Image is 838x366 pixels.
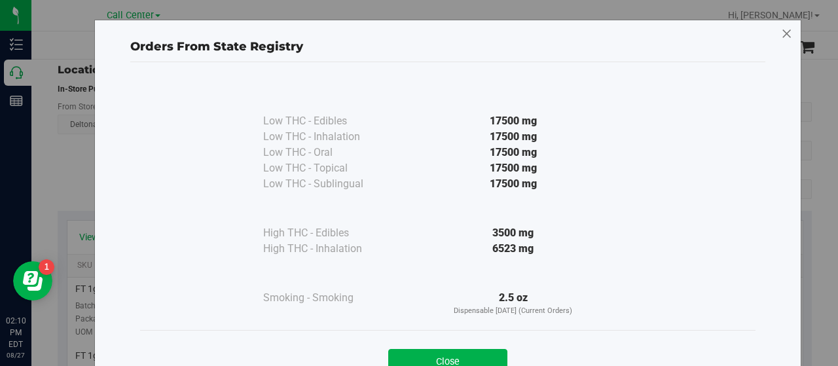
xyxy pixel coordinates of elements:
div: 6523 mg [394,241,632,257]
div: Low THC - Sublingual [263,176,394,192]
div: Low THC - Topical [263,160,394,176]
div: Low THC - Oral [263,145,394,160]
div: High THC - Inhalation [263,241,394,257]
div: 17500 mg [394,176,632,192]
div: 3500 mg [394,225,632,241]
iframe: Resource center [13,261,52,301]
span: Orders From State Registry [130,39,303,54]
div: Low THC - Edibles [263,113,394,129]
div: 2.5 oz [394,290,632,317]
p: Dispensable [DATE] (Current Orders) [394,306,632,317]
div: 17500 mg [394,145,632,160]
iframe: Resource center unread badge [39,259,54,275]
div: Smoking - Smoking [263,290,394,306]
div: High THC - Edibles [263,225,394,241]
div: 17500 mg [394,129,632,145]
div: 17500 mg [394,160,632,176]
div: 17500 mg [394,113,632,129]
div: Low THC - Inhalation [263,129,394,145]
